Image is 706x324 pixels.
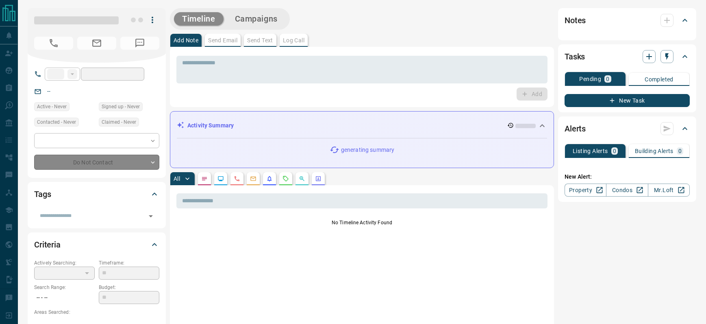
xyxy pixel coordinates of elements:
[645,77,673,82] p: Completed
[315,175,322,182] svg: Agent Actions
[565,173,690,181] p: New Alert:
[99,259,159,267] p: Timeframe:
[99,284,159,291] p: Budget:
[174,37,198,43] p: Add Note
[174,12,224,26] button: Timeline
[282,175,289,182] svg: Requests
[565,119,690,138] div: Alerts
[299,175,305,182] svg: Opportunities
[37,103,67,111] span: Active - Never
[187,121,234,130] p: Activity Summary
[102,103,140,111] span: Signed up - Never
[145,210,156,222] button: Open
[573,148,608,154] p: Listing Alerts
[174,176,180,182] p: All
[34,309,159,316] p: Areas Searched:
[648,184,690,197] a: Mr.Loft
[176,219,547,226] p: No Timeline Activity Found
[34,37,73,50] span: No Number
[613,148,616,154] p: 0
[234,175,240,182] svg: Calls
[34,235,159,254] div: Criteria
[77,37,116,50] span: No Email
[250,175,256,182] svg: Emails
[678,148,682,154] p: 0
[34,291,95,304] p: -- - --
[565,14,586,27] h2: Notes
[34,155,159,170] div: Do Not Contact
[565,184,606,197] a: Property
[606,76,609,82] p: 0
[34,284,95,291] p: Search Range:
[565,94,690,107] button: New Task
[37,118,76,126] span: Contacted - Never
[102,118,136,126] span: Claimed - Never
[579,76,601,82] p: Pending
[34,188,51,201] h2: Tags
[120,37,159,50] span: No Number
[34,184,159,204] div: Tags
[47,88,50,94] a: --
[565,47,690,66] div: Tasks
[635,148,673,154] p: Building Alerts
[217,175,224,182] svg: Lead Browsing Activity
[177,118,547,133] div: Activity Summary
[34,259,95,267] p: Actively Searching:
[266,175,273,182] svg: Listing Alerts
[606,184,648,197] a: Condos
[227,12,286,26] button: Campaigns
[34,238,61,251] h2: Criteria
[341,146,394,154] p: generating summary
[201,175,208,182] svg: Notes
[565,122,586,135] h2: Alerts
[565,50,585,63] h2: Tasks
[565,11,690,30] div: Notes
